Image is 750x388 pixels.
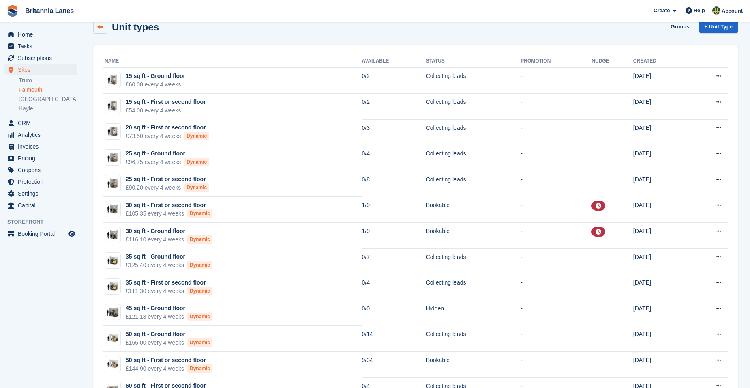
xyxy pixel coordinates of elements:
td: - [521,94,591,120]
span: Subscriptions [18,52,66,64]
a: [GEOGRAPHIC_DATA] [19,95,77,103]
div: £105.35 every 4 weeks [126,209,212,218]
td: Collecting leads [426,119,521,145]
td: - [521,326,591,352]
td: 9/34 [362,352,426,378]
td: - [521,197,591,223]
td: [DATE] [633,326,688,352]
div: 20 sq ft - First or second floor [126,123,209,132]
img: 15-sqft-unit.jpg [105,74,120,86]
span: Protection [18,176,66,188]
a: menu [4,176,77,188]
span: Storefront [7,218,81,226]
td: Collecting leads [426,68,521,94]
td: Collecting leads [426,274,521,300]
div: £116.10 every 4 weeks [126,235,212,244]
span: Analytics [18,129,66,140]
div: 45 sq ft - Ground floor [126,304,212,313]
td: 0/4 [362,274,426,300]
td: Bookable [426,197,521,223]
a: menu [4,164,77,176]
td: 0/2 [362,94,426,120]
a: menu [4,41,77,52]
img: 25-sqft-unit.jpg [105,177,120,189]
a: Preview store [67,229,77,239]
span: Sites [18,64,66,75]
td: [DATE] [633,300,688,326]
td: Collecting leads [426,145,521,171]
td: - [521,300,591,326]
div: Dynamic [187,338,212,347]
td: [DATE] [633,274,688,300]
div: £144.90 every 4 weeks [126,364,212,373]
td: - [521,171,591,197]
span: Booking Portal [18,228,66,239]
td: Collecting leads [426,94,521,120]
td: 0/3 [362,119,426,145]
div: 30 sq ft - Ground floor [126,227,212,235]
td: [DATE] [633,197,688,223]
td: [DATE] [633,145,688,171]
img: 50-sqft-unit.jpg [105,358,120,370]
td: 0/7 [362,248,426,274]
td: Collecting leads [426,326,521,352]
div: £165.00 every 4 weeks [126,338,212,347]
span: Capital [18,200,66,211]
a: Hayle [19,105,77,112]
div: 50 sq ft - Ground floor [126,330,212,338]
td: Bookable [426,223,521,249]
a: menu [4,129,77,140]
div: Dynamic [187,209,212,218]
a: + Unit Type [699,20,738,33]
img: 30-sqft-unit.jpg [105,203,120,215]
div: 50 sq ft - First or second floor [126,356,212,364]
a: Truro [19,77,77,84]
span: Coupons [18,164,66,176]
img: stora-icon-8386f47178a22dfd0bd8f6a31ec36ba5ce8667c1dd55bd0f319d3a0aa187defe.svg [6,5,19,17]
th: Promotion [521,55,591,68]
a: menu [4,117,77,129]
img: 30-sqft-unit.jpg [105,229,120,241]
td: [DATE] [633,352,688,378]
div: 15 sq ft - First or second floor [126,98,206,106]
td: Hidden [426,300,521,326]
td: [DATE] [633,119,688,145]
img: 20-sqft-unit.jpg [105,126,120,138]
div: Dynamic [187,261,212,269]
a: menu [4,153,77,164]
td: Collecting leads [426,248,521,274]
span: Pricing [18,153,66,164]
th: Available [362,55,426,68]
img: 15-sqft-unit.jpg [105,100,120,112]
div: Dynamic [184,132,209,140]
div: 35 sq ft - Ground floor [126,252,212,261]
td: - [521,145,591,171]
a: menu [4,228,77,239]
span: CRM [18,117,66,129]
td: Bookable [426,352,521,378]
td: - [521,223,591,249]
div: 30 sq ft - First or second floor [126,201,212,209]
a: Britannia Lanes [22,4,77,17]
td: 0/8 [362,171,426,197]
td: Collecting leads [426,171,521,197]
td: 0/2 [362,68,426,94]
div: £121.18 every 4 weeks [126,313,212,321]
div: Dynamic [187,235,212,244]
span: Home [18,29,66,40]
td: [DATE] [633,68,688,94]
div: Dynamic [187,313,212,321]
a: menu [4,200,77,211]
th: Name [103,55,362,68]
a: Falmouth [19,86,77,94]
div: 35 sq ft - First or second floor [126,278,212,287]
td: 0/0 [362,300,426,326]
div: £96.75 every 4 weeks [126,158,209,166]
td: - [521,68,591,94]
span: Tasks [18,41,66,52]
div: 25 sq ft - Ground floor [126,149,209,158]
a: menu [4,29,77,40]
div: 25 sq ft - First or second floor [126,175,209,183]
td: 1/9 [362,197,426,223]
th: Nudge [591,55,633,68]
